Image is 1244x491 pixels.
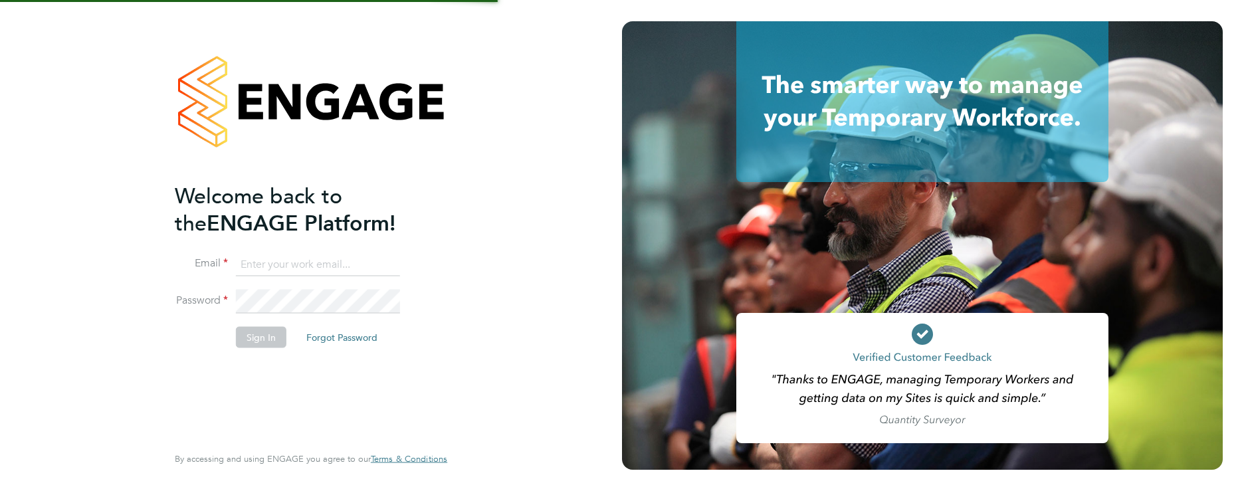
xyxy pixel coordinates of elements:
[175,294,228,308] label: Password
[371,454,447,464] a: Terms & Conditions
[175,256,228,270] label: Email
[175,182,434,237] h2: ENGAGE Platform!
[371,453,447,464] span: Terms & Conditions
[296,327,388,348] button: Forgot Password
[236,252,400,276] input: Enter your work email...
[175,183,342,236] span: Welcome back to the
[236,327,286,348] button: Sign In
[175,453,447,464] span: By accessing and using ENGAGE you agree to our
